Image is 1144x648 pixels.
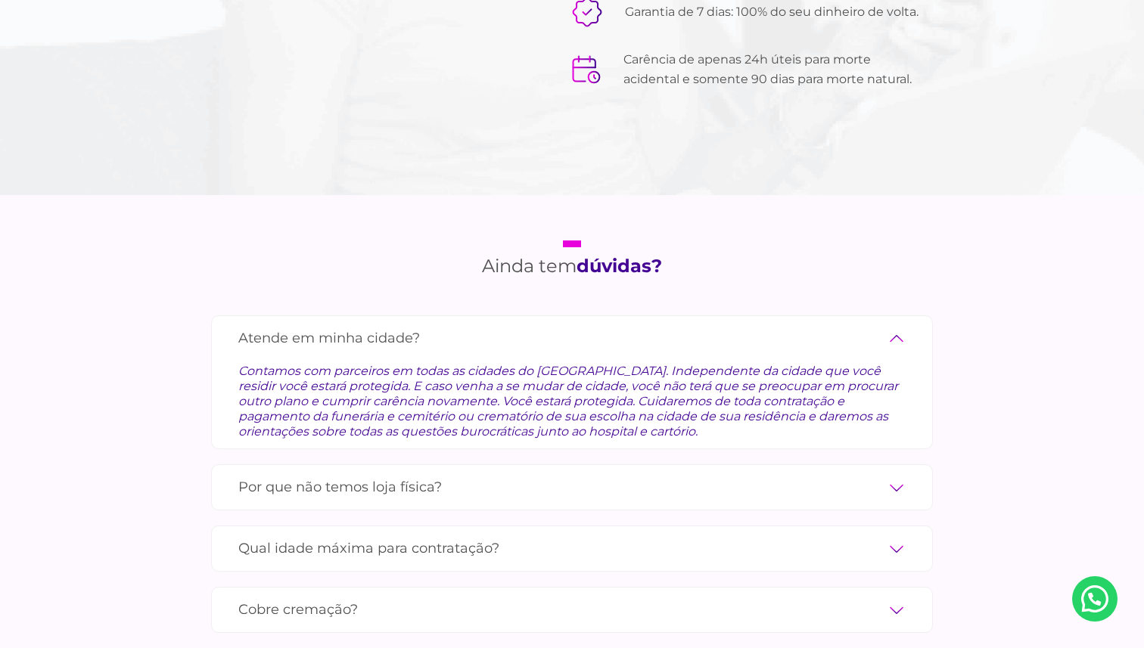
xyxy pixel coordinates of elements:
img: calendar [572,55,601,84]
label: Qual idade máxima para contratação? [238,535,906,562]
a: Nosso Whatsapp [1072,576,1118,622]
strong: dúvidas? [577,255,662,277]
label: Por que não temos loja física? [238,474,906,501]
li: Carência de apenas 24h úteis para morte acidental e somente 90 dias para morte natural. [572,50,922,89]
label: Cobre cremação? [238,597,906,623]
label: Atende em minha cidade? [238,325,906,352]
div: Contamos com parceiros em todas as cidades do [GEOGRAPHIC_DATA]. Independente da cidade que você ... [238,352,906,439]
h2: Ainda tem [482,240,662,277]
